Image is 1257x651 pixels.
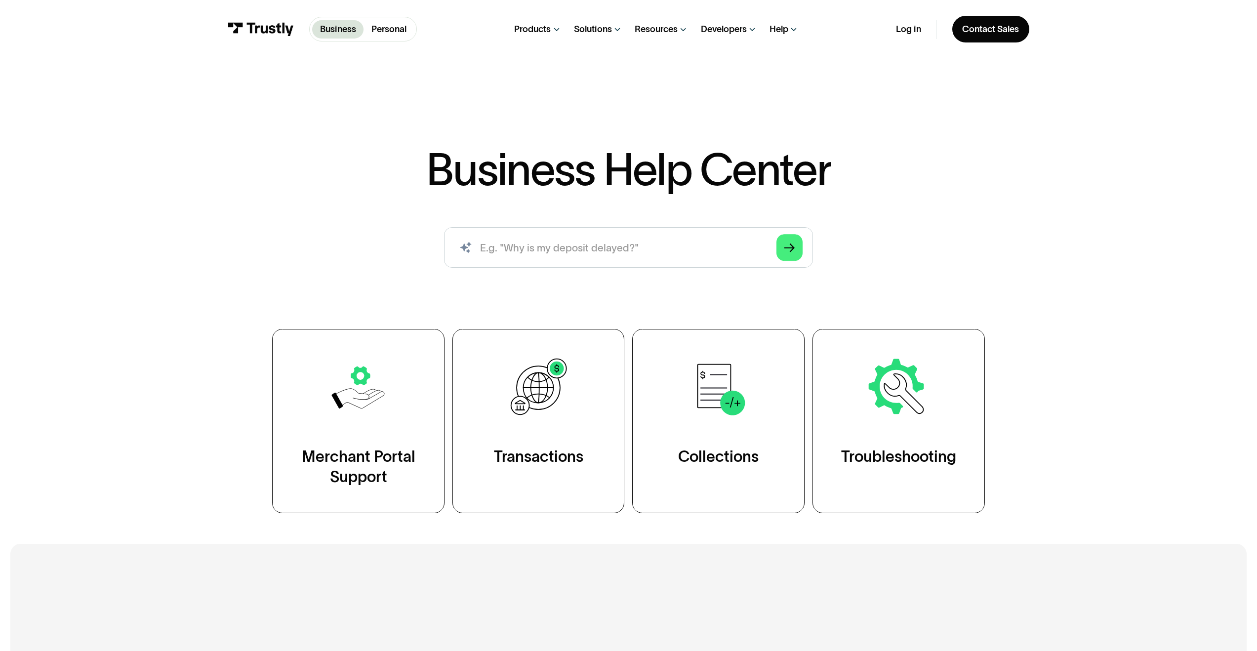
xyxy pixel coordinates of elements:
[452,329,625,513] a: Transactions
[371,23,406,36] p: Personal
[701,24,747,35] div: Developers
[962,24,1019,35] div: Contact Sales
[312,20,364,39] a: Business
[635,24,678,35] div: Resources
[812,329,985,513] a: Troubleshooting
[444,227,813,268] form: Search
[896,24,921,35] a: Log in
[632,329,805,513] a: Collections
[841,447,956,467] div: Troubleshooting
[574,24,612,35] div: Solutions
[272,329,445,513] a: Merchant Portal Support
[678,447,759,467] div: Collections
[426,147,831,192] h1: Business Help Center
[364,20,414,39] a: Personal
[494,447,583,467] div: Transactions
[228,22,294,36] img: Trustly Logo
[444,227,813,268] input: search
[298,447,419,487] div: Merchant Portal Support
[320,23,356,36] p: Business
[770,24,788,35] div: Help
[514,24,551,35] div: Products
[952,16,1029,42] a: Contact Sales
